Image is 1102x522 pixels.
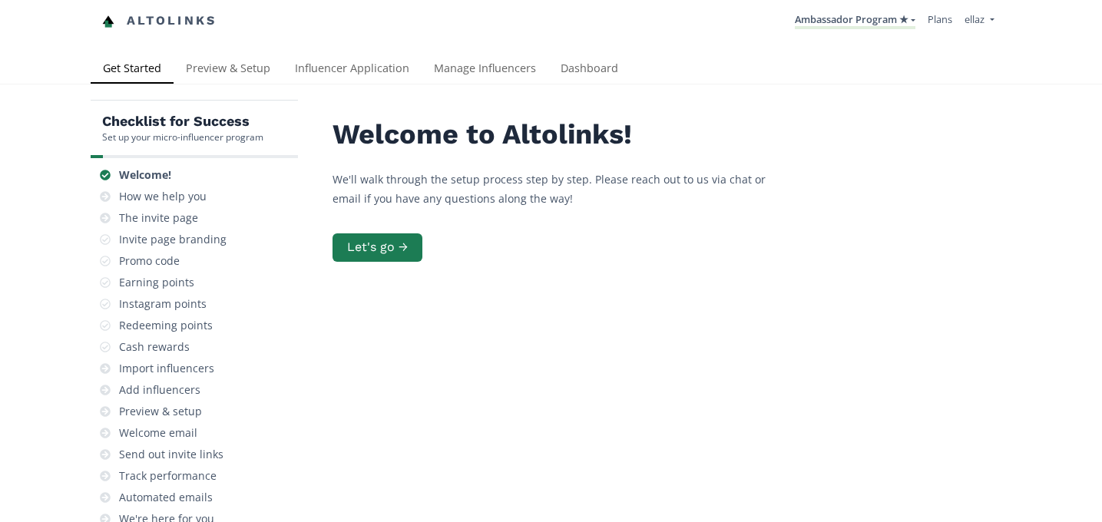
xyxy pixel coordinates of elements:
button: Let's go → [333,233,422,262]
span: ellaz [965,12,985,26]
img: favicon-32x32.png [102,15,114,28]
a: Influencer Application [283,55,422,85]
div: Welcome email [119,425,197,441]
div: Preview & setup [119,404,202,419]
div: Send out invite links [119,447,223,462]
a: ellaz [965,12,994,30]
div: Automated emails [119,490,213,505]
div: Redeeming points [119,318,213,333]
a: Altolinks [102,8,217,34]
div: Track performance [119,468,217,484]
div: Add influencers [119,382,200,398]
a: Plans [928,12,952,26]
div: The invite page [119,210,198,226]
a: Preview & Setup [174,55,283,85]
a: Get Started [91,55,174,85]
div: How we help you [119,189,207,204]
div: Promo code [119,253,180,269]
h2: Welcome to Altolinks! [333,119,793,150]
a: Ambassador Program ★ [795,12,915,29]
div: Earning points [119,275,194,290]
div: Import influencers [119,361,214,376]
div: Invite page branding [119,232,227,247]
h5: Checklist for Success [102,112,263,130]
div: Welcome! [119,167,171,183]
div: Set up your micro-influencer program [102,130,263,144]
a: Manage Influencers [422,55,548,85]
div: Instagram points [119,296,207,312]
a: Dashboard [548,55,630,85]
p: We'll walk through the setup process step by step. Please reach out to us via chat or email if yo... [333,170,793,208]
div: Cash rewards [119,339,190,355]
